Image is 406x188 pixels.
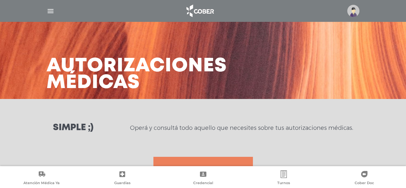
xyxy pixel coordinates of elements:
h3: Autorizaciones médicas [47,58,227,91]
a: Turnos [243,170,324,187]
p: Operá y consultá todo aquello que necesites sobre tus autorizaciones médicas. [130,124,353,132]
img: profile-placeholder.svg [347,5,359,17]
span: Turnos [277,181,290,186]
a: Cober Doc [324,170,405,187]
img: Cober_menu-lines-white.svg [47,7,55,15]
span: Atención Médica Ya [23,181,60,186]
a: Atención Médica Ya [1,170,82,187]
a: Guardias [82,170,162,187]
span: Cober Doc [355,181,374,186]
span: Guardias [114,181,131,186]
span: Credencial [193,181,213,186]
a: Credencial [163,170,243,187]
img: logo_cober_home-white.png [183,3,217,19]
h3: Simple ;) [53,123,93,132]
